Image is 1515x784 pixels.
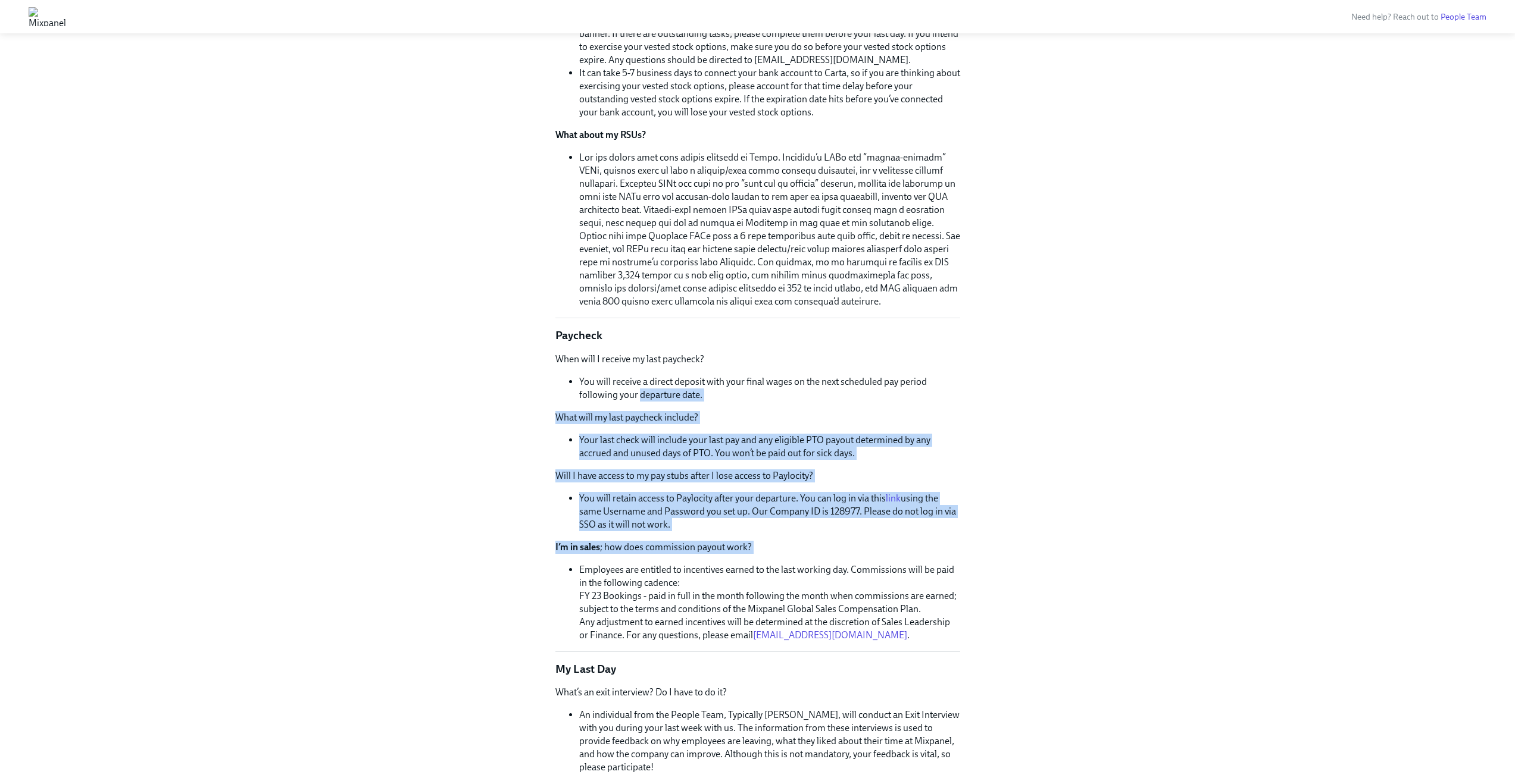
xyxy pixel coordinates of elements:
li: Your last check will include your last pay and any eligible PTO payout determined by any accrued ... [579,434,960,460]
p: Paycheck [555,328,960,343]
li: You will retain access to Paylocity after your departure. You can log in via this using the same ... [579,492,960,531]
img: Mixpanel [29,7,66,26]
p: Will I have access to my pay stubs after I lose access to Paylocity? [555,469,960,482]
p: What will my last paycheck include? [555,411,960,424]
a: [EMAIL_ADDRESS][DOMAIN_NAME] [753,629,907,641]
p: My Last Day [555,661,960,677]
li: Lor ips dolors amet cons adipis elitsedd ei Tempo. Incididu’u LABo etd “magnaa-enimadm” VENi, qui... [579,151,960,308]
strong: I’m in sales [555,541,600,553]
p: ; how does commission payout work? [555,541,960,554]
a: People Team [1441,12,1486,22]
li: It can take 5-7 business days to connect your bank account to Carta, so if you are thinking about... [579,67,960,119]
li: An individual from the People Team, Typically [PERSON_NAME], will conduct an Exit Interview with ... [579,708,960,774]
li: You will receive a direct deposit with your final wages on the next scheduled pay period followin... [579,375,960,402]
p: When will I receive my last paycheck? [555,353,960,366]
strong: What about my RSUs? [555,129,646,140]
span: Need help? Reach out to [1351,12,1486,22]
p: What’s an exit interview? Do I have to do it? [555,686,960,699]
li: Employees are entitled to incentives earned to the last working day. Commissions will be paid in ... [579,563,960,642]
a: link [886,493,901,504]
